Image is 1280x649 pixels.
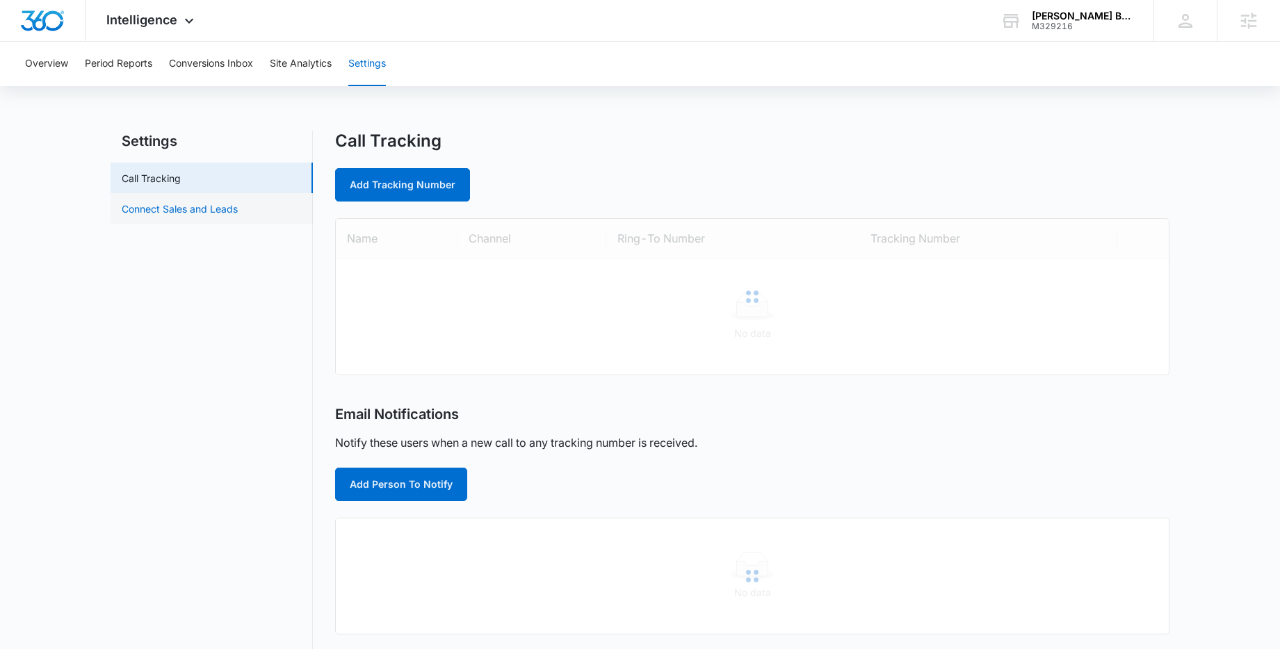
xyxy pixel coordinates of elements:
[1032,10,1133,22] div: account name
[348,42,386,86] button: Settings
[122,171,181,186] a: Call Tracking
[106,13,177,27] span: Intelligence
[335,168,470,202] a: Add Tracking Number
[335,468,467,501] button: Add Person To Notify
[85,42,152,86] button: Period Reports
[335,434,697,451] p: Notify these users when a new call to any tracking number is received.
[25,42,68,86] button: Overview
[1032,22,1133,31] div: account id
[335,406,459,423] h2: Email Notifications
[335,131,441,151] h1: Call Tracking
[111,131,313,151] h2: Settings
[122,202,238,216] a: Connect Sales and Leads
[169,42,253,86] button: Conversions Inbox
[270,42,332,86] button: Site Analytics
